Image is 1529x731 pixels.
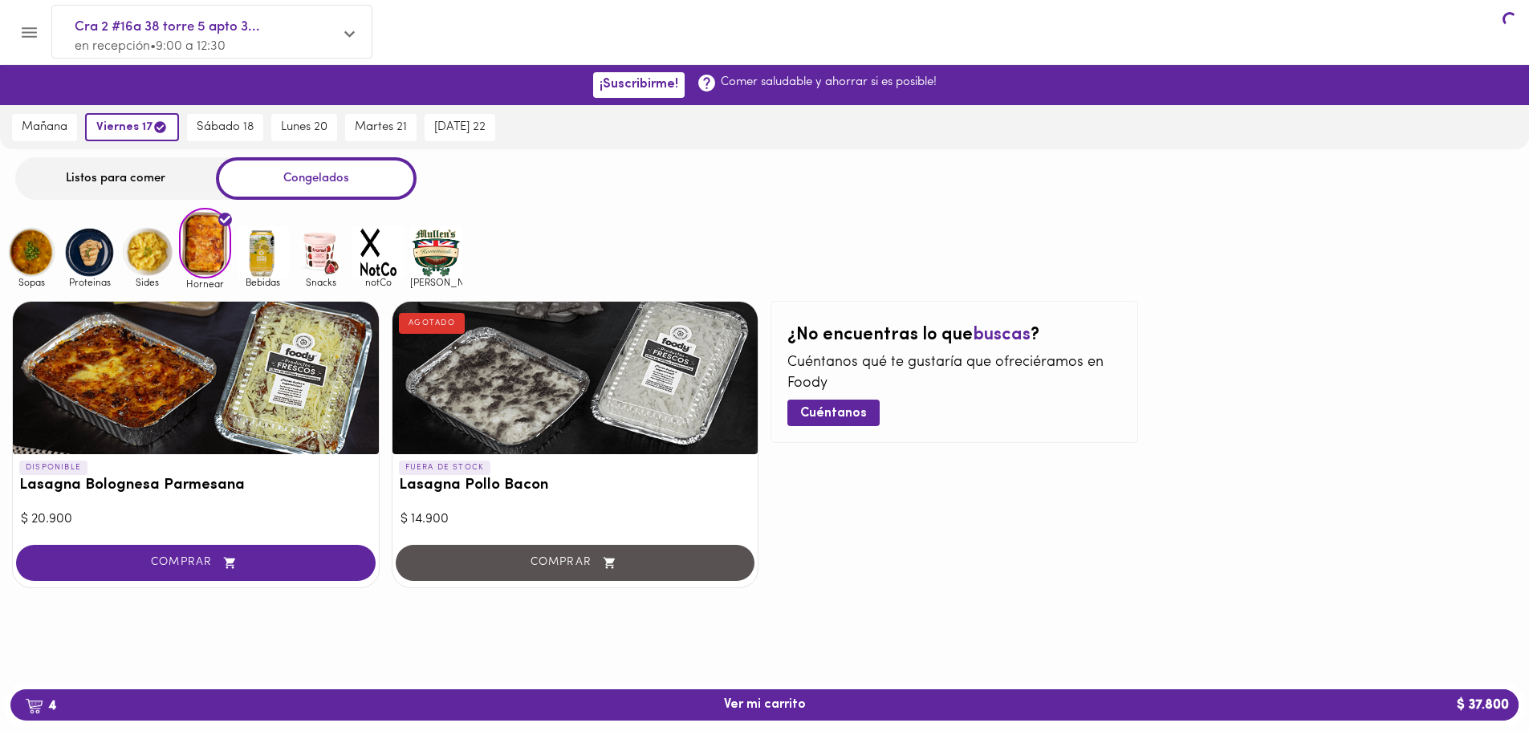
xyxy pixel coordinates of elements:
[15,157,216,200] div: Listos para comer
[121,226,173,278] img: Sides
[75,40,226,53] span: en recepción • 9:00 a 12:30
[96,120,168,135] span: viernes 17
[19,477,372,494] h3: Lasagna Bolognesa Parmesana
[237,277,289,287] span: Bebidas
[16,545,376,581] button: COMPRAR
[392,302,758,454] div: Lasagna Pollo Bacon
[121,277,173,287] span: Sides
[1436,638,1513,715] iframe: Messagebird Livechat Widget
[399,313,466,334] div: AGOTADO
[425,114,495,141] button: [DATE] 22
[179,278,231,289] span: Hornear
[593,72,685,97] button: ¡Suscribirme!
[295,277,347,287] span: Snacks
[12,114,77,141] button: mañana
[721,74,937,91] p: Comer saludable y ahorrar si es posible!
[187,114,263,141] button: sábado 18
[6,277,58,287] span: Sopas
[352,226,405,278] img: notCo
[787,400,880,426] button: Cuéntanos
[281,120,327,135] span: lunes 20
[15,695,66,716] b: 4
[197,120,254,135] span: sábado 18
[295,226,347,278] img: Snacks
[63,226,116,278] img: Proteinas
[19,461,87,475] p: DISPONIBLE
[410,226,462,278] img: mullens
[787,353,1121,394] p: Cuéntanos qué te gustaría que ofreciéramos en Foody
[355,120,407,135] span: martes 21
[345,114,417,141] button: martes 21
[352,277,405,287] span: notCo
[399,477,752,494] h3: Lasagna Pollo Bacon
[36,556,356,570] span: COMPRAR
[13,302,379,454] div: Lasagna Bolognesa Parmesana
[237,226,289,278] img: Bebidas
[63,277,116,287] span: Proteinas
[25,698,43,714] img: cart.png
[600,77,678,92] span: ¡Suscribirme!
[22,120,67,135] span: mañana
[21,510,371,529] div: $ 20.900
[75,17,333,38] span: Cra 2 #16a 38 torre 5 apto 3...
[85,113,179,141] button: viernes 17
[6,226,58,278] img: Sopas
[271,114,337,141] button: lunes 20
[10,689,1519,721] button: 4Ver mi carrito$ 37.800
[410,277,462,287] span: [PERSON_NAME]
[401,510,750,529] div: $ 14.900
[973,326,1031,344] span: buscas
[216,157,417,200] div: Congelados
[787,326,1121,345] h2: ¿No encuentras lo que ?
[399,461,491,475] p: FUERA DE STOCK
[179,208,231,278] img: Hornear
[724,697,806,713] span: Ver mi carrito
[434,120,486,135] span: [DATE] 22
[10,13,49,52] button: Menu
[800,406,867,421] span: Cuéntanos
